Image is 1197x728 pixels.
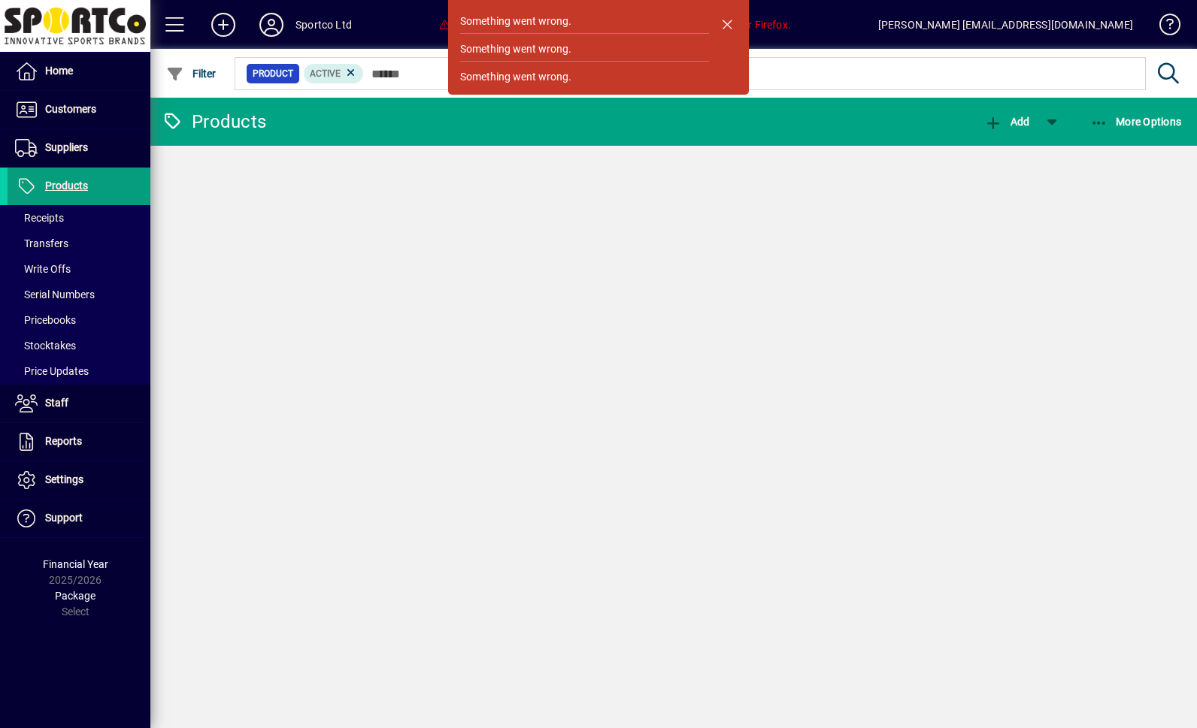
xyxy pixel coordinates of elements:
[8,500,150,537] a: Support
[162,110,266,134] div: Products
[15,365,89,377] span: Price Updates
[15,314,76,326] span: Pricebooks
[439,19,791,31] span: You are using an unsupported browser. We suggest Chrome, or Firefox.
[15,263,71,275] span: Write Offs
[15,237,68,249] span: Transfers
[304,64,364,83] mat-chip: Activation Status: Active
[45,435,82,447] span: Reports
[8,53,150,90] a: Home
[878,13,1133,37] div: [PERSON_NAME] [EMAIL_ADDRESS][DOMAIN_NAME]
[8,333,150,358] a: Stocktakes
[8,256,150,282] a: Write Offs
[1148,3,1178,52] a: Knowledge Base
[8,385,150,422] a: Staff
[199,11,247,38] button: Add
[45,512,83,524] span: Support
[310,68,341,79] span: Active
[8,129,150,167] a: Suppliers
[8,358,150,384] a: Price Updates
[8,205,150,231] a: Receipts
[43,558,108,570] span: Financial Year
[8,231,150,256] a: Transfers
[162,60,220,87] button: Filter
[55,590,95,602] span: Package
[45,141,88,153] span: Suppliers
[980,108,1033,135] button: Add
[253,66,293,81] span: Product
[45,397,68,409] span: Staff
[1090,116,1182,128] span: More Options
[15,288,95,301] span: Serial Numbers
[45,65,73,77] span: Home
[8,461,150,499] a: Settings
[8,423,150,461] a: Reports
[45,180,88,192] span: Products
[295,13,352,37] div: Sportco Ltd
[247,11,295,38] button: Profile
[166,68,217,80] span: Filter
[45,103,96,115] span: Customers
[1086,108,1186,135] button: More Options
[15,340,76,352] span: Stocktakes
[8,91,150,128] a: Customers
[8,282,150,307] a: Serial Numbers
[45,473,83,485] span: Settings
[15,212,64,224] span: Receipts
[8,307,150,333] a: Pricebooks
[984,116,1029,128] span: Add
